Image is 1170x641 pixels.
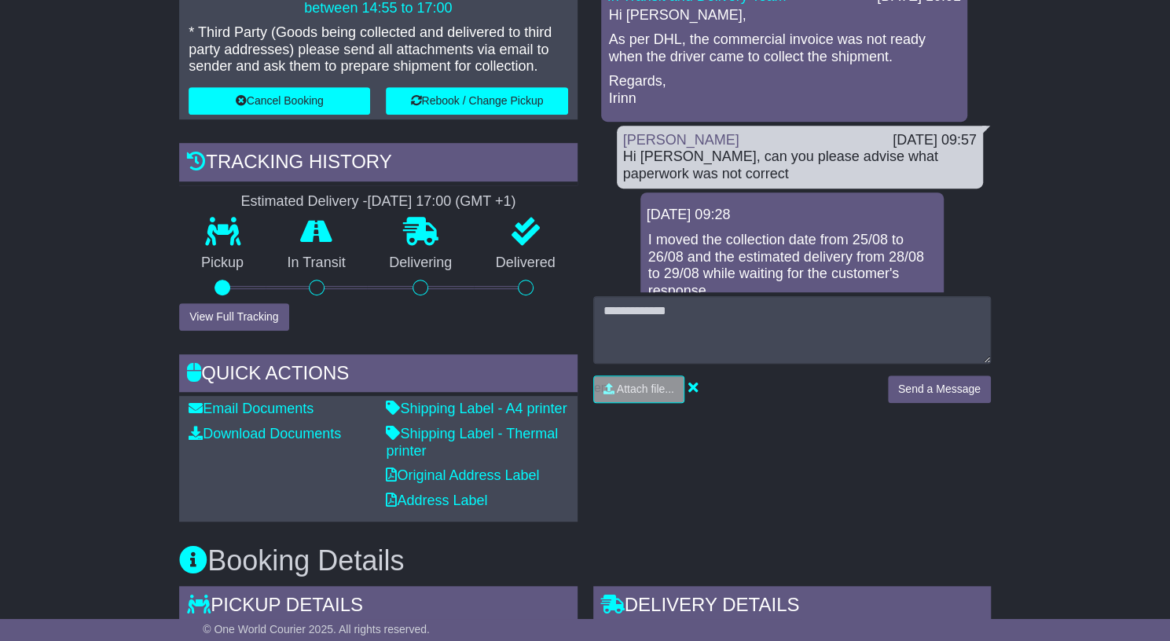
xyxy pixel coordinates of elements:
[474,255,578,272] p: Delivered
[386,87,567,115] button: Rebook / Change Pickup
[386,426,558,459] a: Shipping Label - Thermal printer
[179,303,288,331] button: View Full Tracking
[189,24,567,75] p: * Third Party (Goods being collected and delivered to third party addresses) please send all atta...
[647,207,937,224] div: [DATE] 09:28
[386,401,567,416] a: Shipping Label - A4 printer
[179,354,577,397] div: Quick Actions
[203,623,430,636] span: © One World Courier 2025. All rights reserved.
[386,493,487,508] a: Address Label
[179,143,577,185] div: Tracking history
[609,7,959,24] p: Hi [PERSON_NAME],
[179,255,266,272] p: Pickup
[893,132,977,149] div: [DATE] 09:57
[179,586,577,628] div: Pickup Details
[189,426,341,441] a: Download Documents
[609,73,959,107] p: Regards, Irinn
[367,255,474,272] p: Delivering
[189,401,314,416] a: Email Documents
[189,87,370,115] button: Cancel Booking
[623,148,977,182] div: Hi [PERSON_NAME], can you please advise what paperwork was not correct
[266,255,368,272] p: In Transit
[609,31,959,65] p: As per DHL, the commercial invoice was not ready when the driver came to collect the shipment.
[179,545,991,577] h3: Booking Details
[623,132,739,148] a: [PERSON_NAME]
[593,586,991,628] div: Delivery Details
[179,193,577,211] div: Estimated Delivery -
[367,193,515,211] div: [DATE] 17:00 (GMT +1)
[648,232,936,299] p: I moved the collection date from 25/08 to 26/08 and the estimated delivery from 28/08 to 29/08 wh...
[386,467,539,483] a: Original Address Label
[888,375,991,403] button: Send a Message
